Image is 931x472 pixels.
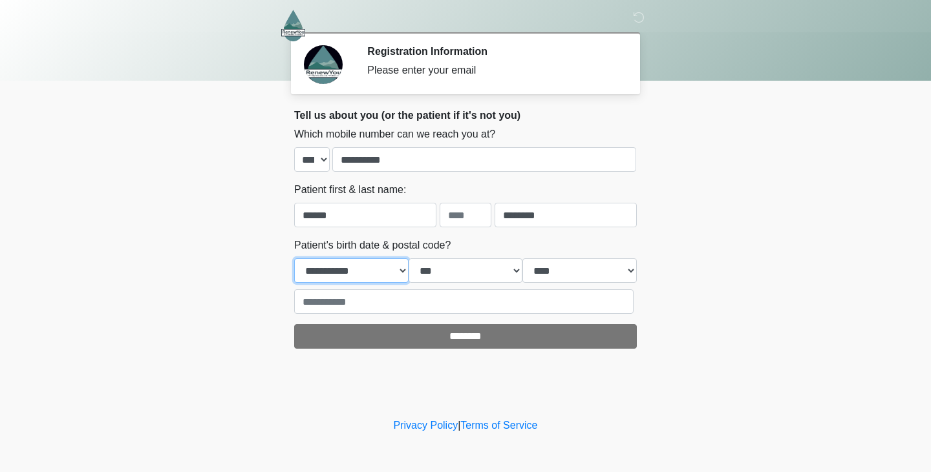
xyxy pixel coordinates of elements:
div: Please enter your email [367,63,617,78]
a: | [458,420,460,431]
label: Patient's birth date & postal code? [294,238,451,253]
img: RenewYou IV Hydration and Wellness Logo [281,10,305,41]
a: Terms of Service [460,420,537,431]
a: Privacy Policy [394,420,458,431]
label: Which mobile number can we reach you at? [294,127,495,142]
img: Agent Avatar [304,45,343,84]
h2: Tell us about you (or the patient if it's not you) [294,109,637,121]
label: Patient first & last name: [294,182,406,198]
h2: Registration Information [367,45,617,57]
